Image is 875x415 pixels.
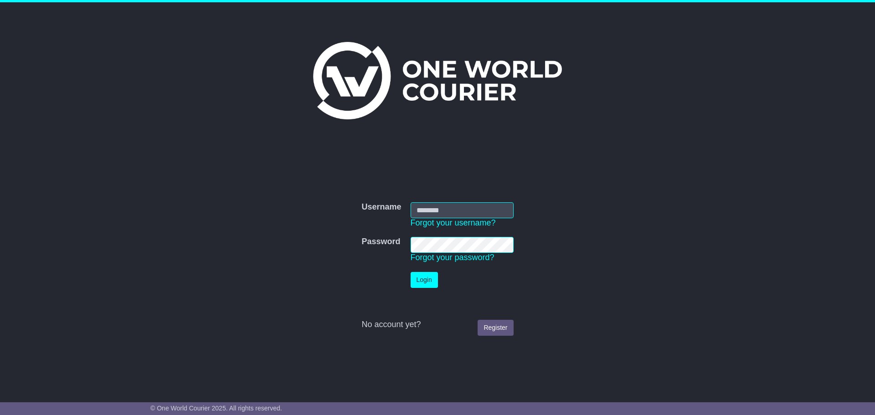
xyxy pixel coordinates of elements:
div: No account yet? [361,320,513,330]
label: Password [361,237,400,247]
span: © One World Courier 2025. All rights reserved. [150,405,282,412]
a: Forgot your password? [411,253,494,262]
img: One World [313,42,562,119]
label: Username [361,202,401,212]
a: Forgot your username? [411,218,496,227]
button: Login [411,272,438,288]
a: Register [478,320,513,336]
